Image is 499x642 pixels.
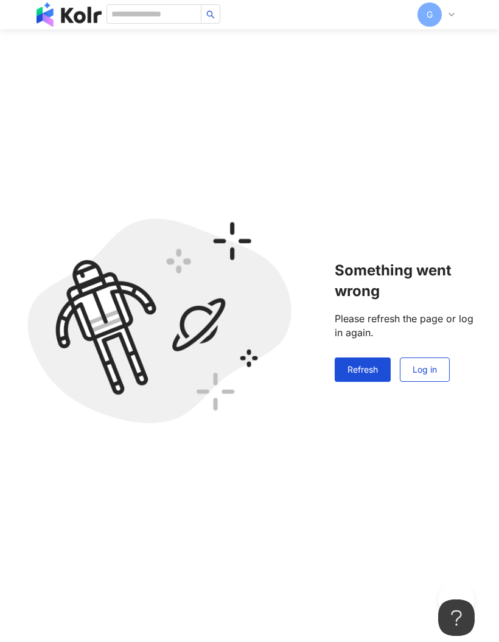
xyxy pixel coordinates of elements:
[37,2,102,27] img: logo
[427,9,433,19] font: G
[347,364,378,374] font: Refresh
[438,599,475,636] iframe: Help Scout Beacon - Open
[335,261,452,300] font: Something went wrong
[413,364,437,374] font: Log in
[206,10,215,19] span: search
[335,357,391,382] button: Refresh
[400,357,450,382] button: Log in
[335,312,473,338] font: Please refresh the page or log in again.
[15,185,304,456] img: 647b106bd55e075d434cf89497f03b28.png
